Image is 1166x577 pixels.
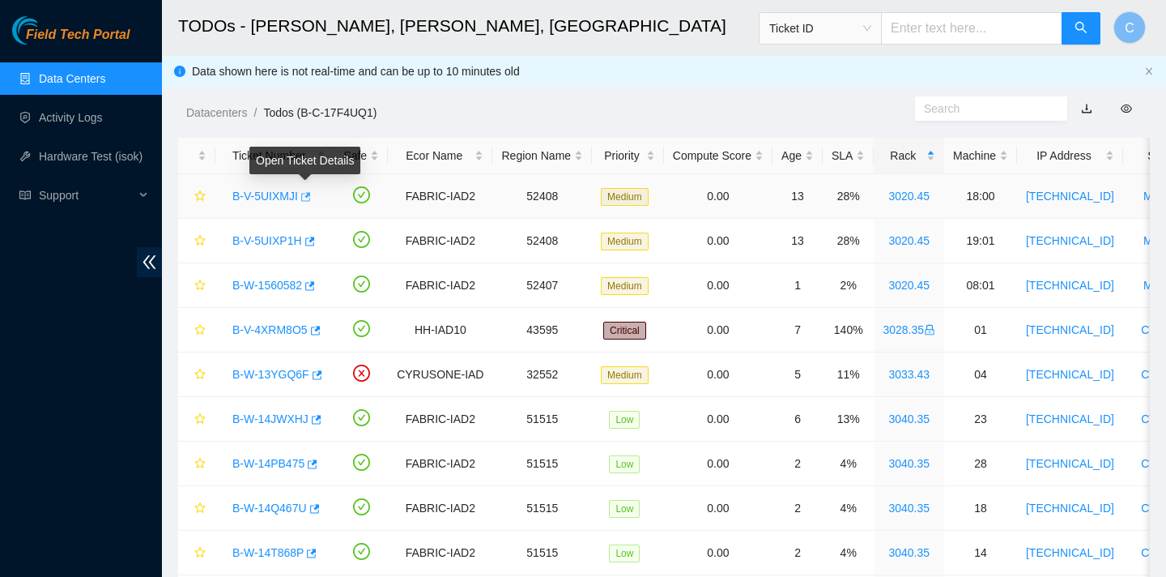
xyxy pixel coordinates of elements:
[888,502,930,515] a: 3040.35
[187,272,206,298] button: star
[823,353,874,397] td: 11%
[664,174,772,219] td: 0.00
[388,531,492,575] td: FABRIC-IAD2
[664,263,772,308] td: 0.00
[1026,190,1114,203] a: [TECHNICAL_ID]
[772,397,823,442] td: 6
[1144,66,1154,77] button: close
[388,397,492,442] td: FABRIC-IAD2
[944,397,1017,442] td: 23
[944,219,1017,263] td: 19:01
[944,486,1017,531] td: 18
[1026,502,1114,515] a: [TECHNICAL_ID]
[772,531,823,575] td: 2
[19,190,31,201] span: read
[194,458,206,471] span: star
[888,234,930,247] a: 3020.45
[353,454,370,471] span: check-circle
[823,442,874,486] td: 4%
[39,179,134,212] span: Support
[232,457,304,470] a: B-W-14PB475
[232,234,302,247] a: B-V-5UIXP1H
[353,498,370,515] span: check-circle
[232,502,307,515] a: B-W-14Q467U
[823,531,874,575] td: 4%
[232,279,302,292] a: B-W-1560582
[253,106,257,119] span: /
[769,16,871,41] span: Ticket ID
[492,353,592,397] td: 32552
[664,442,772,486] td: 0.00
[924,324,935,336] span: lock
[232,190,298,203] a: B-V-5UIXMJI
[194,280,206,293] span: star
[187,361,206,387] button: star
[944,263,1017,308] td: 08:01
[664,531,772,575] td: 0.00
[194,190,206,203] span: star
[601,188,649,206] span: Medium
[249,147,360,174] div: Open Ticket Details
[1113,11,1146,44] button: C
[1026,412,1114,425] a: [TECHNICAL_ID]
[39,72,105,85] a: Data Centers
[187,317,206,343] button: star
[603,322,646,340] span: Critical
[187,495,206,521] button: star
[388,353,492,397] td: CYRUSONE-IAD
[194,413,206,426] span: star
[353,276,370,293] span: check-circle
[944,308,1017,353] td: 01
[772,353,823,397] td: 5
[664,219,772,263] td: 0.00
[601,366,649,384] span: Medium
[888,412,930,425] a: 3040.35
[609,545,640,562] span: Low
[12,29,130,50] a: Akamai TechnologiesField Tech Portal
[1069,96,1104,122] button: download
[492,442,592,486] td: 51515
[601,277,649,295] span: Medium
[1075,21,1087,36] span: search
[26,28,130,43] span: Field Tech Portal
[187,228,206,254] button: star
[772,442,823,486] td: 2
[1026,279,1114,292] a: [TECHNICAL_ID]
[492,174,592,219] td: 52408
[137,247,162,277] span: double-left
[186,106,247,119] a: Datacenters
[388,219,492,263] td: FABRIC-IAD2
[194,324,206,337] span: star
[888,368,930,381] a: 3033.43
[1026,457,1114,470] a: [TECHNICAL_ID]
[353,409,370,426] span: check-circle
[888,457,930,470] a: 3040.35
[1081,102,1092,115] a: download
[187,451,206,477] button: star
[944,174,1017,219] td: 18:00
[232,546,304,559] a: B-W-14T868P
[664,397,772,442] td: 0.00
[388,174,492,219] td: FABRIC-IAD2
[609,455,640,473] span: Low
[263,106,377,119] a: Todos (B-C-17F4UQ1)
[1125,18,1134,38] span: C
[39,111,103,124] a: Activity Logs
[1144,66,1154,76] span: close
[664,353,772,397] td: 0.00
[883,323,935,336] a: 3028.35lock
[194,369,206,382] span: star
[492,397,592,442] td: 51515
[823,397,874,442] td: 13%
[1026,546,1114,559] a: [TECHNICAL_ID]
[492,308,592,353] td: 43595
[772,263,823,308] td: 1
[609,500,640,518] span: Low
[388,486,492,531] td: FABRIC-IAD2
[194,235,206,248] span: star
[12,16,82,45] img: Akamai Technologies
[823,486,874,531] td: 4%
[492,531,592,575] td: 51515
[823,263,874,308] td: 2%
[1026,368,1114,381] a: [TECHNICAL_ID]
